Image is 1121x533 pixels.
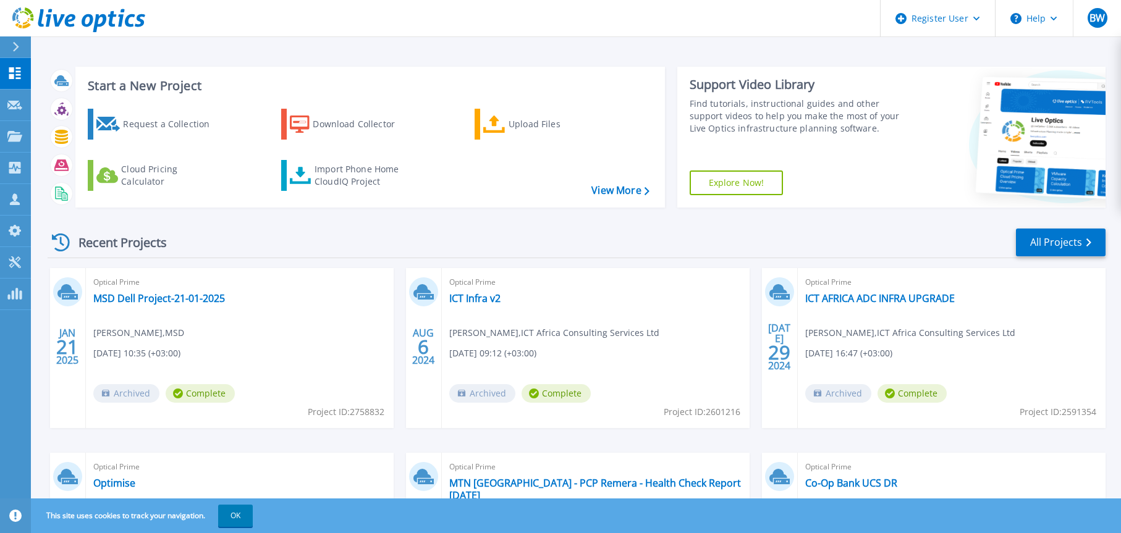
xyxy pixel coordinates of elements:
div: JAN 2025 [56,324,79,369]
a: Cloud Pricing Calculator [88,160,226,191]
a: Optimise [93,477,135,489]
span: [PERSON_NAME] , MSD [93,326,184,340]
span: Optical Prime [805,460,1098,474]
span: Optical Prime [93,275,386,289]
div: [DATE] 2024 [768,324,791,369]
span: Project ID: 2758832 [308,405,384,419]
span: Optical Prime [93,460,386,474]
div: AUG 2024 [412,324,435,369]
a: MSD Dell Project-21-01-2025 [93,292,225,304]
a: ICT AFRICA ADC INFRA UPGRADE [805,292,955,304]
span: [DATE] 09:12 (+03:00) [449,346,536,360]
span: Optical Prime [449,275,742,289]
div: Download Collector [313,112,412,136]
span: 6 [418,342,429,352]
div: Recent Projects [48,227,184,258]
a: View More [591,185,649,196]
a: Co-Op Bank UCS DR [805,477,897,489]
span: Project ID: 2591354 [1020,405,1096,419]
span: Archived [93,384,159,403]
span: Project ID: 2601216 [664,405,740,419]
span: [DATE] 10:35 (+03:00) [93,346,180,360]
span: 29 [768,347,790,358]
span: Complete [522,384,591,403]
span: This site uses cookies to track your navigation. [34,505,253,527]
a: Download Collector [281,109,419,140]
span: Complete [878,384,947,403]
button: OK [218,505,253,527]
span: [PERSON_NAME] , ICT Africa Consulting Services Ltd [449,326,659,340]
a: All Projects [1016,229,1106,256]
span: Optical Prime [449,460,742,474]
div: Cloud Pricing Calculator [121,163,220,188]
span: 21 [56,342,78,352]
div: Find tutorials, instructional guides and other support videos to help you make the most of your L... [690,98,907,135]
span: Complete [166,384,235,403]
span: Optical Prime [805,275,1098,289]
span: BW [1089,13,1105,23]
div: Support Video Library [690,77,907,93]
div: Request a Collection [123,112,222,136]
span: [DATE] 16:47 (+03:00) [805,346,892,360]
span: [PERSON_NAME] , ICT Africa Consulting Services Ltd [805,326,1015,340]
a: Upload Files [475,109,612,140]
div: Import Phone Home CloudIQ Project [315,163,411,188]
div: Upload Files [509,112,607,136]
a: Request a Collection [88,109,226,140]
a: MTN [GEOGRAPHIC_DATA] - PCP Remera - Health Check Report [DATE] [449,477,742,502]
span: Archived [805,384,871,403]
a: ICT Infra v2 [449,292,501,304]
span: Archived [449,384,515,403]
a: Explore Now! [690,170,784,195]
h3: Start a New Project [88,79,649,93]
